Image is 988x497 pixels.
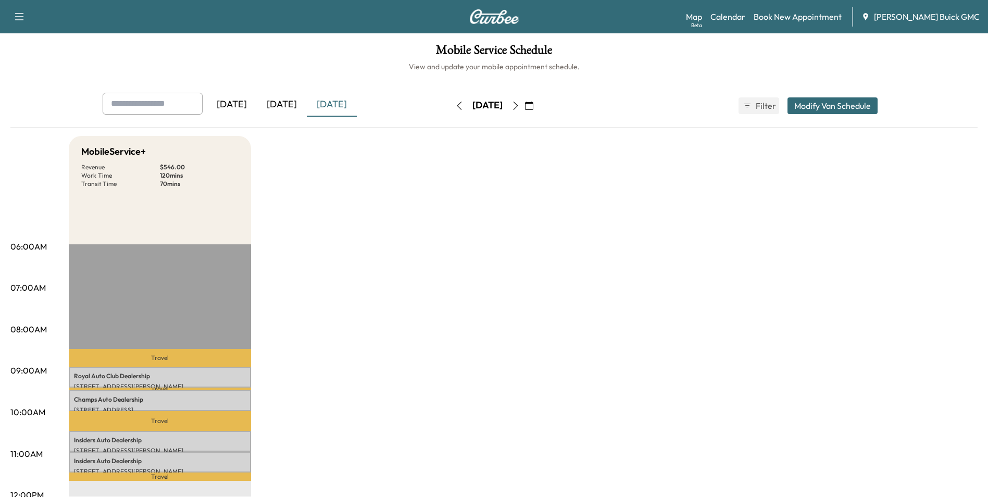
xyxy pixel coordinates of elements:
p: Champs Auto Dealership [74,395,246,404]
h5: MobileService+ [81,144,146,159]
div: [DATE] [307,93,357,117]
span: Filter [756,100,774,112]
p: 11:00AM [10,448,43,460]
p: [STREET_ADDRESS][PERSON_NAME] [74,382,246,391]
p: 09:00AM [10,364,47,377]
p: Work Time [81,171,160,180]
button: Filter [739,97,779,114]
p: [STREET_ADDRESS] [74,406,246,414]
a: MapBeta [686,10,702,23]
button: Modify Van Schedule [787,97,878,114]
p: 06:00AM [10,240,47,253]
div: [DATE] [207,93,257,117]
p: Royal Auto Club Dealership [74,372,246,380]
p: Travel [69,411,251,431]
p: Travel [69,473,251,481]
p: Insiders Auto Dealership [74,457,246,465]
p: 70 mins [160,180,239,188]
p: Travel [69,349,251,367]
p: 07:00AM [10,281,46,294]
div: [DATE] [257,93,307,117]
p: [STREET_ADDRESS][PERSON_NAME] [74,467,246,476]
p: 120 mins [160,171,239,180]
div: [DATE] [472,99,503,112]
a: Calendar [710,10,745,23]
p: 08:00AM [10,323,47,336]
a: Book New Appointment [754,10,842,23]
img: Curbee Logo [469,9,519,24]
p: Revenue [81,163,160,171]
p: 10:00AM [10,406,45,418]
div: Beta [691,21,702,29]
h6: View and update your mobile appointment schedule. [10,61,978,72]
p: [STREET_ADDRESS][PERSON_NAME] [74,446,246,455]
p: Transit Time [81,180,160,188]
p: Insiders Auto Dealership [74,436,246,444]
h1: Mobile Service Schedule [10,44,978,61]
span: [PERSON_NAME] Buick GMC [874,10,980,23]
p: Travel [69,388,251,390]
p: $ 546.00 [160,163,239,171]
